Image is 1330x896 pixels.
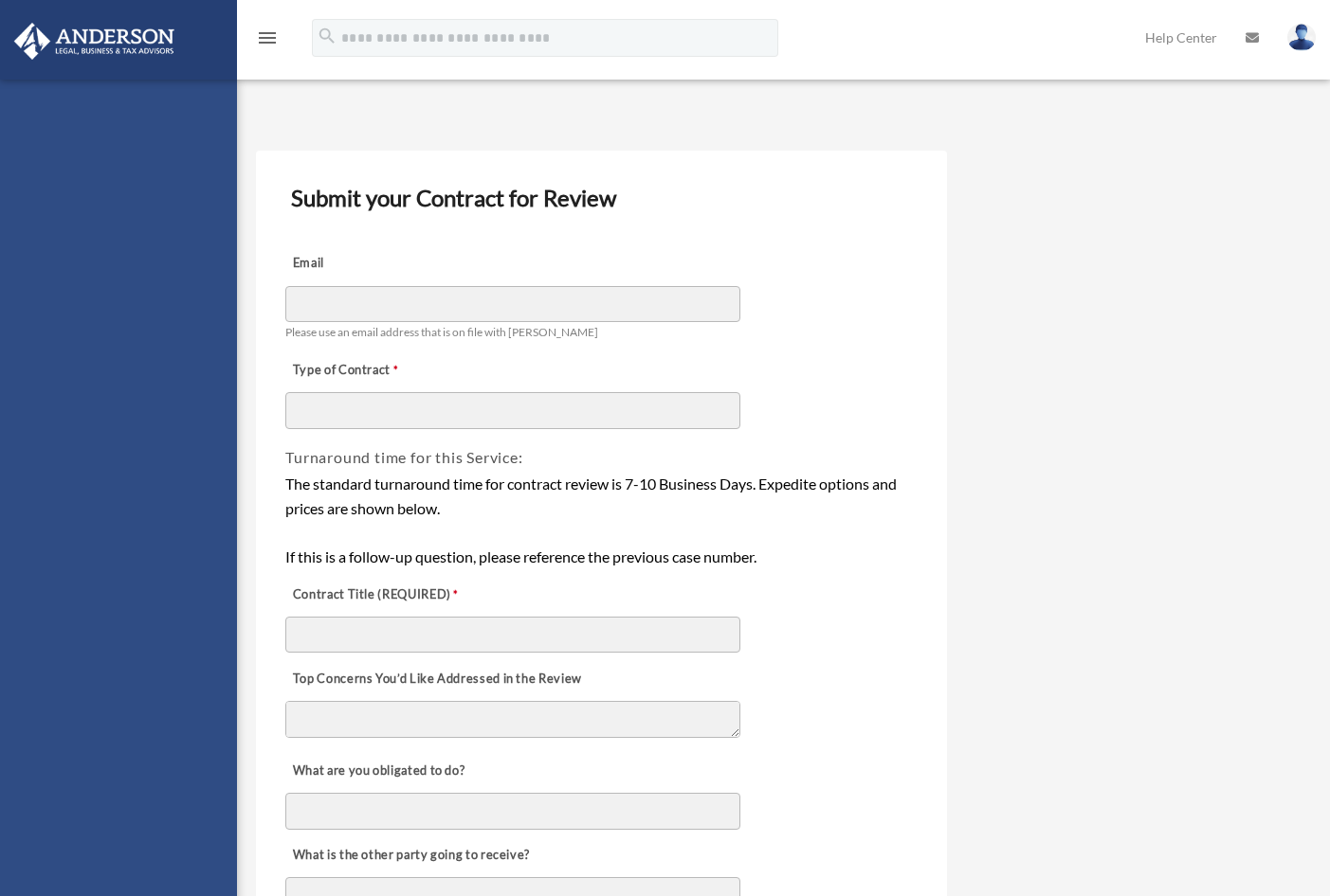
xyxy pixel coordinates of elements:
[317,26,337,46] i: search
[285,357,475,384] label: Type of Contract
[9,23,180,60] img: Anderson Advisors Platinum Portal
[285,325,598,339] span: Please use an email address that is on file with [PERSON_NAME]
[1287,24,1316,51] img: User Pic
[256,33,279,49] a: menu
[283,178,919,218] h3: Submit your Contract for Review
[256,27,279,49] i: menu
[285,448,522,466] span: Turnaround time for this Service:
[285,842,535,869] label: What is the other party going to receive?
[285,582,475,608] label: Contract Title (REQUIRED)
[285,666,587,692] label: Top Concerns You’d Like Addressed in the Review
[285,251,475,278] label: Email
[285,758,475,784] label: What are you obligated to do?
[285,472,917,568] div: The standard turnaround time for contract review is 7-10 Business Days. Expedite options and pric...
